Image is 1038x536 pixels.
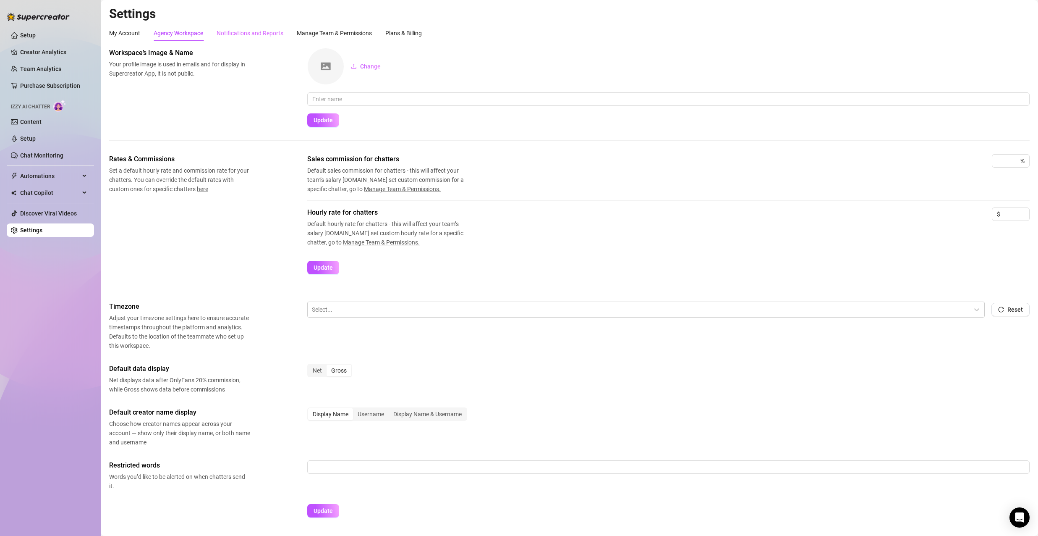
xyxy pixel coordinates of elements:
[343,239,420,246] span: Manage Team & Permissions.
[11,173,18,179] span: thunderbolt
[297,29,372,38] div: Manage Team & Permissions
[353,408,389,420] div: Username
[344,60,387,73] button: Change
[20,169,80,183] span: Automations
[20,118,42,125] a: Content
[217,29,283,38] div: Notifications and Reports
[991,303,1030,316] button: Reset
[307,113,339,127] button: Update
[109,313,250,350] span: Adjust your timezone settings here to ensure accurate timestamps throughout the platform and anal...
[20,152,63,159] a: Chat Monitoring
[998,307,1004,313] span: reload
[109,364,250,374] span: Default data display
[20,82,80,89] a: Purchase Subscription
[307,261,339,274] button: Update
[385,29,422,38] div: Plans & Billing
[109,376,250,394] span: Net displays data after OnlyFans 20% commission, while Gross shows data before commissions
[109,166,250,194] span: Set a default hourly rate and commission rate for your chatters. You can override the default rat...
[109,154,250,164] span: Rates & Commissions
[20,227,42,234] a: Settings
[7,13,70,21] img: logo-BBDzfeDw.svg
[109,6,1030,22] h2: Settings
[11,190,16,196] img: Chat Copilot
[197,186,208,192] span: here
[20,66,61,72] a: Team Analytics
[307,364,352,377] div: segmented control
[20,210,77,217] a: Discover Viral Videos
[307,92,1030,106] input: Enter name
[154,29,203,38] div: Agency Workspace
[20,45,87,59] a: Creator Analytics
[20,135,36,142] a: Setup
[109,60,250,78] span: Your profile image is used in emails and for display in Supercreator App, it is not public.
[351,63,357,69] span: upload
[307,208,475,218] span: Hourly rate for chatters
[308,408,353,420] div: Display Name
[109,407,250,418] span: Default creator name display
[109,460,250,470] span: Restricted words
[11,103,50,111] span: Izzy AI Chatter
[109,29,140,38] div: My Account
[20,32,36,39] a: Setup
[307,407,467,421] div: segmented control
[307,504,339,518] button: Update
[109,302,250,312] span: Timezone
[109,472,250,491] span: Words you’d like to be alerted on when chatters send it.
[53,100,66,112] img: AI Chatter
[308,365,327,376] div: Net
[307,154,475,164] span: Sales commission for chatters
[314,117,333,123] span: Update
[1009,507,1030,528] div: Open Intercom Messenger
[308,48,344,84] img: square-placeholder.png
[109,48,250,58] span: Workspace’s Image & Name
[314,507,333,514] span: Update
[307,166,475,194] span: Default sales commission for chatters - this will affect your team’s salary [DOMAIN_NAME] set cus...
[109,419,250,447] span: Choose how creator names appear across your account — show only their display name, or both name ...
[327,365,351,376] div: Gross
[20,186,80,200] span: Chat Copilot
[360,63,381,70] span: Change
[389,408,466,420] div: Display Name & Username
[364,186,441,192] span: Manage Team & Permissions.
[1007,306,1023,313] span: Reset
[307,219,475,247] span: Default hourly rate for chatters - this will affect your team’s salary [DOMAIN_NAME] set custom h...
[314,264,333,271] span: Update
